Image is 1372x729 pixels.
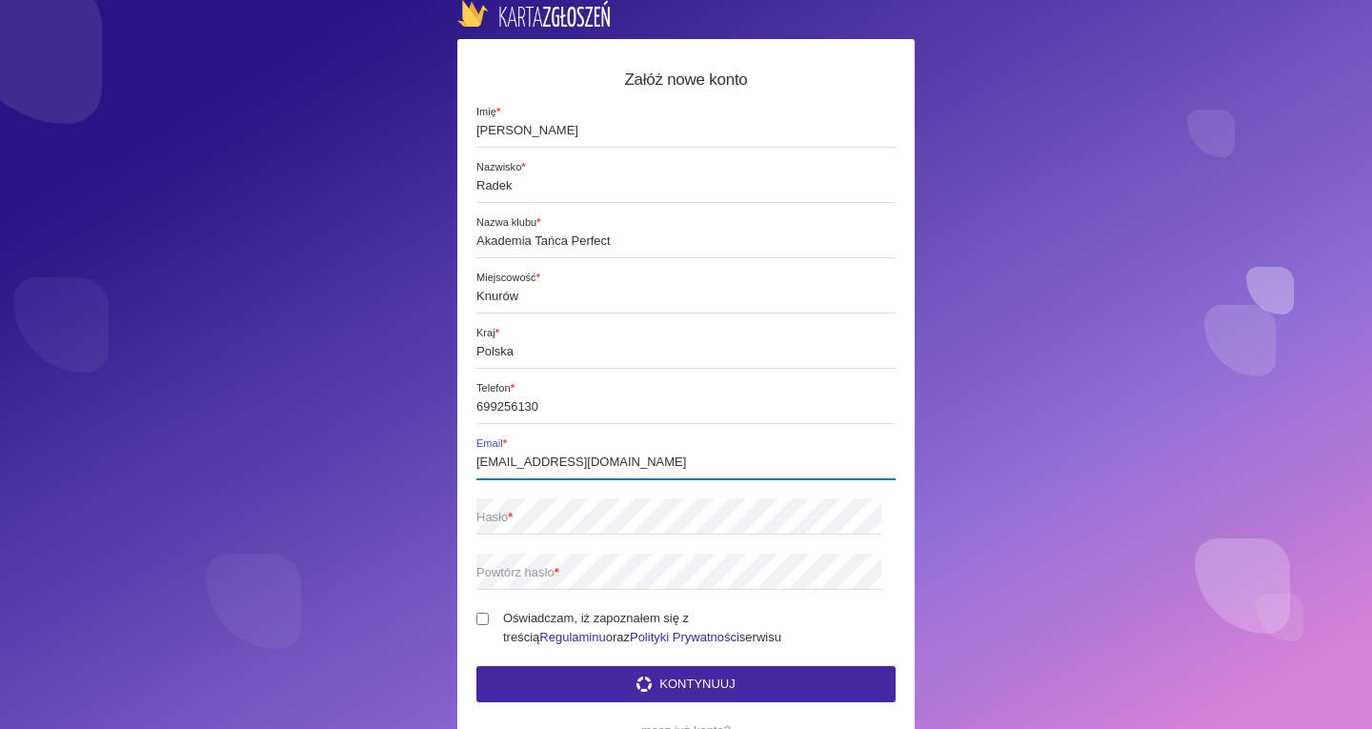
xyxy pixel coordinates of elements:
[539,630,605,644] a: Regulaminu
[476,215,923,232] span: Nazwa klubu
[476,498,881,535] input: Hasło*
[476,609,896,647] label: Oświadczam, iż zapoznałem się z treścią oraz serwisu
[476,554,881,590] input: Powtórz hasło*
[476,388,896,424] input: Telefon*
[476,111,896,148] input: Imię*
[476,160,923,176] span: Nazwisko
[476,436,923,453] span: Email
[476,222,896,258] input: Nazwa klubu*
[476,277,896,314] input: Miejscowość*
[476,271,923,287] span: Miejscowość
[476,167,896,203] input: Nazwisko*
[476,666,896,702] button: Kontynuuj
[476,105,923,121] span: Imię
[476,563,877,582] span: Powtórz hasło
[476,613,489,625] input: Oświadczam, iż zapoznałem się z treściąRegulaminuorazPolityki Prywatnościserwisu
[630,630,739,644] a: Polityki Prywatności
[476,68,896,92] h5: Załóż nowe konto
[476,381,923,397] span: Telefon
[476,443,896,479] input: Email*
[476,333,896,369] input: Kraj*
[476,326,923,342] span: Kraj
[476,508,877,527] span: Hasło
